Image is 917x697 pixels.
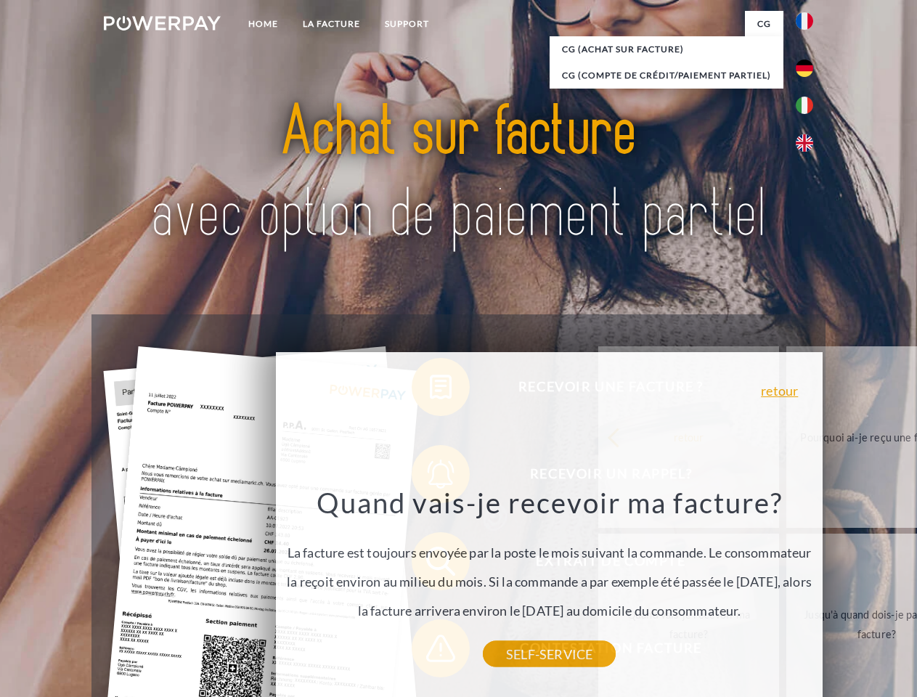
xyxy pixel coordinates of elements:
img: title-powerpay_fr.svg [139,70,778,278]
img: en [796,134,813,152]
img: it [796,97,813,114]
img: logo-powerpay-white.svg [104,16,221,30]
div: La facture est toujours envoyée par la poste le mois suivant la commande. Le consommateur la reço... [285,485,815,654]
a: CG (Compte de crédit/paiement partiel) [550,62,783,89]
a: CG (achat sur facture) [550,36,783,62]
a: LA FACTURE [290,11,372,37]
a: SELF-SERVICE [483,641,616,667]
a: CG [745,11,783,37]
img: fr [796,12,813,30]
a: retour [761,384,798,397]
a: Home [236,11,290,37]
a: Support [372,11,441,37]
h3: Quand vais-je recevoir ma facture? [285,485,815,520]
img: de [796,60,813,77]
